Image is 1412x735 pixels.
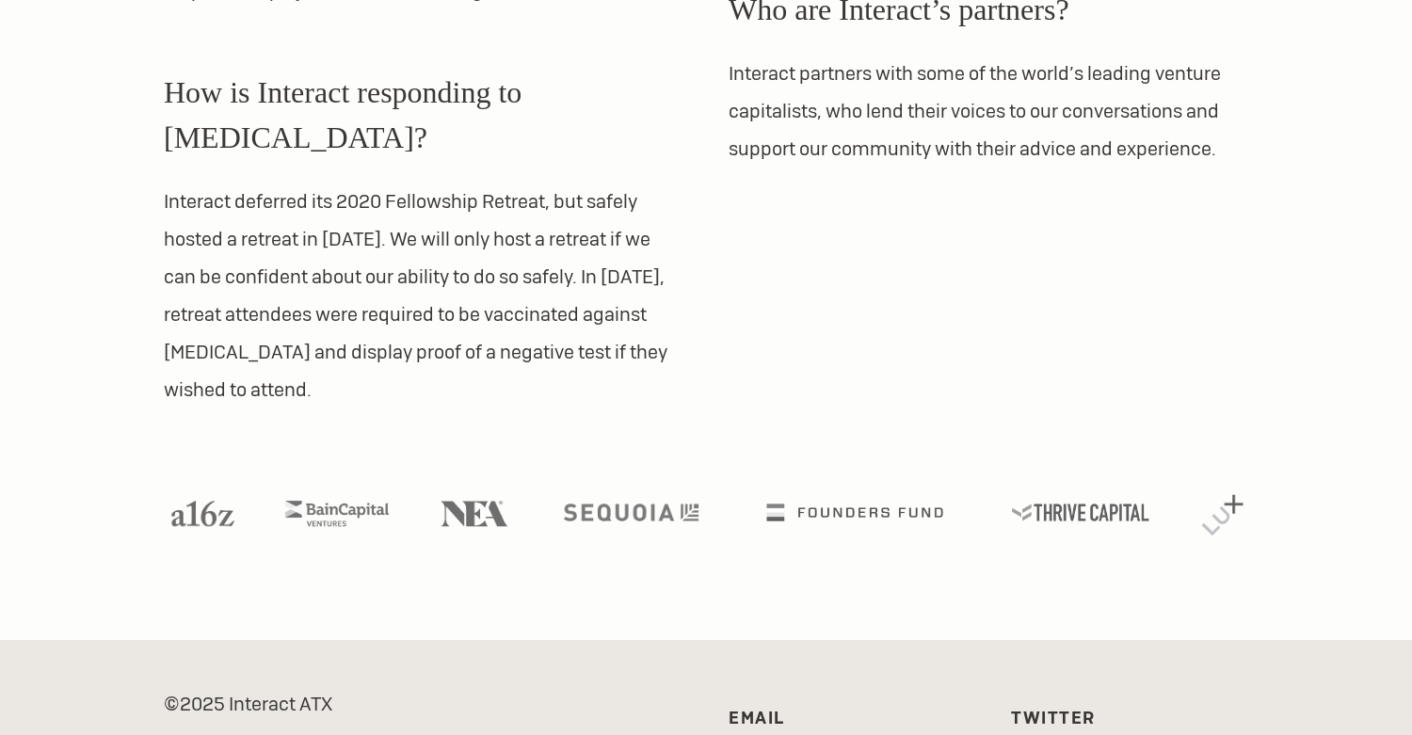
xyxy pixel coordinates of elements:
[1011,707,1096,728] a: Twitter
[164,183,683,408] p: Interact deferred its 2020 Fellowship Retreat, but safely hosted a retreat in [DATE]. We will onl...
[285,501,389,526] img: Bain Capital Ventures logo
[164,685,683,723] p: © 2025 Interact ATX
[729,707,785,728] a: Email
[767,503,943,521] img: Founders Fund logo
[1201,495,1243,535] img: Lux Capital logo
[171,501,233,526] img: A16Z logo
[729,55,1248,168] p: Interact partners with some of the world’s leading venture capitalists, who lend their voices to ...
[563,503,698,521] img: Sequoia logo
[441,501,508,526] img: NEA logo
[1012,503,1149,521] img: Thrive Capital logo
[164,70,683,160] h3: How is Interact responding to [MEDICAL_DATA]?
